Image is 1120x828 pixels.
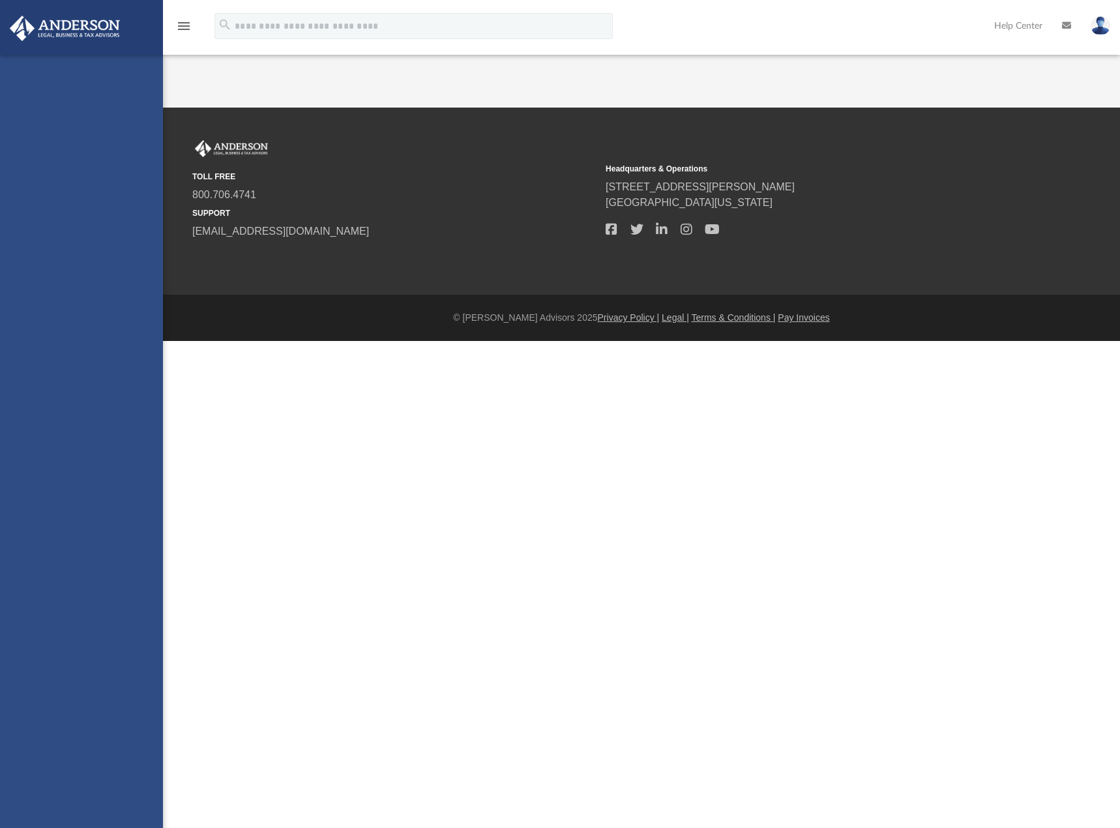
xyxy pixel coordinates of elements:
[192,171,597,183] small: TOLL FREE
[778,312,829,323] a: Pay Invoices
[606,197,773,208] a: [GEOGRAPHIC_DATA][US_STATE]
[1091,16,1110,35] img: User Pic
[692,312,776,323] a: Terms & Conditions |
[6,16,124,41] img: Anderson Advisors Platinum Portal
[662,312,689,323] a: Legal |
[192,207,597,219] small: SUPPORT
[598,312,660,323] a: Privacy Policy |
[192,226,369,237] a: [EMAIL_ADDRESS][DOMAIN_NAME]
[176,25,192,34] a: menu
[163,311,1120,325] div: © [PERSON_NAME] Advisors 2025
[606,181,795,192] a: [STREET_ADDRESS][PERSON_NAME]
[218,18,232,32] i: search
[176,18,192,34] i: menu
[192,189,256,200] a: 800.706.4741
[192,140,271,157] img: Anderson Advisors Platinum Portal
[606,163,1010,175] small: Headquarters & Operations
